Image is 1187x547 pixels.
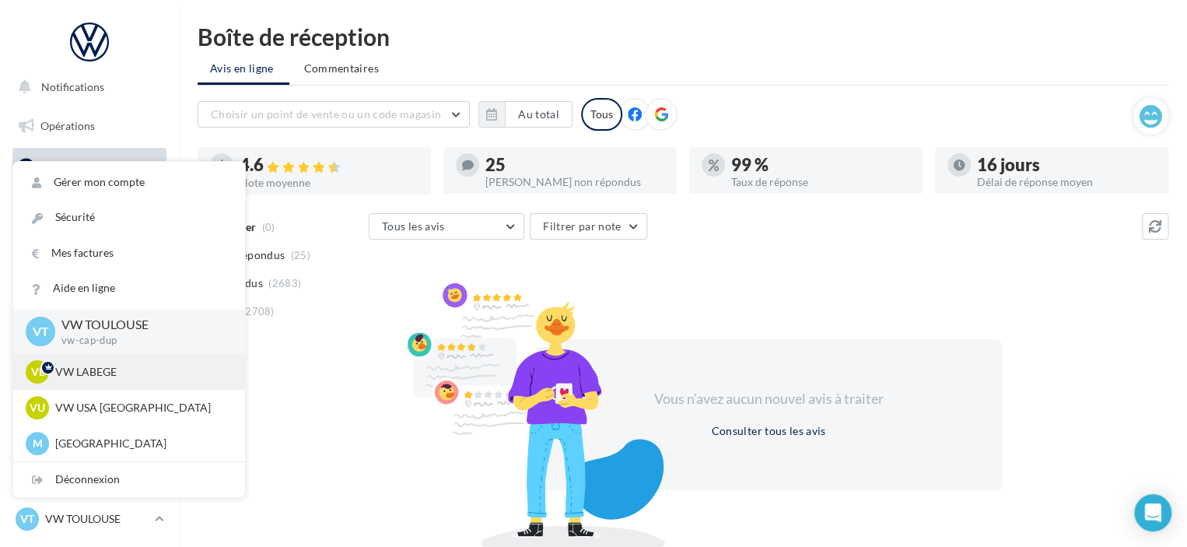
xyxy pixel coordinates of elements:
p: VW USA [GEOGRAPHIC_DATA] [55,400,226,416]
div: 4.6 [240,156,418,174]
a: Boîte de réception [9,148,170,181]
span: Tous les avis [382,219,445,233]
p: VW LABEGE [55,364,226,380]
p: VW TOULOUSE [61,316,220,334]
span: Choisir un point de vente ou un code magasin [211,107,441,121]
a: Opérations [9,110,170,142]
span: VT [20,511,34,527]
div: Tous [581,98,622,131]
button: Choisir un point de vente ou un code magasin [198,101,470,128]
a: PLV et print personnalisable [9,381,170,427]
a: Visibilité en ligne [9,188,170,221]
div: Délai de réponse moyen [977,177,1156,188]
div: Déconnexion [13,462,245,497]
div: 25 [485,156,664,174]
button: Notifications [9,71,163,103]
a: Campagnes [9,227,170,260]
span: VU [30,400,45,416]
a: Sécurité [13,200,245,235]
span: Non répondus [212,247,285,263]
span: (2708) [242,305,275,317]
span: M [33,436,43,451]
div: Boîte de réception [198,25,1168,48]
button: Au total [478,101,572,128]
a: Gérer mon compte [13,165,245,200]
div: [PERSON_NAME] non répondus [485,177,664,188]
button: Filtrer par note [530,213,647,240]
p: [GEOGRAPHIC_DATA] [55,436,226,451]
a: Contacts [9,265,170,298]
a: Calendrier [9,343,170,376]
span: (25) [291,249,310,261]
div: 99 % [731,156,910,174]
div: Taux de réponse [731,177,910,188]
span: VL [31,364,44,380]
span: Commentaires [304,61,379,76]
a: Médiathèque [9,304,170,337]
a: VT VW TOULOUSE [12,504,166,534]
div: Note moyenne [240,177,418,188]
button: Tous les avis [369,213,524,240]
div: Vous n'avez aucun nouvel avis à traiter [635,389,902,409]
button: Consulter tous les avis [705,422,832,440]
a: Mes factures [13,236,245,271]
span: (2683) [268,277,301,289]
span: VT [33,323,49,341]
p: vw-cap-dup [61,334,220,348]
div: Open Intercom Messenger [1134,494,1171,531]
span: Notifications [41,80,104,93]
span: Boîte de réception [40,158,128,171]
a: Aide en ligne [13,271,245,306]
a: Campagnes DataOnDemand [9,433,170,479]
span: Opérations [40,119,95,132]
p: VW TOULOUSE [45,511,149,527]
div: 16 jours [977,156,1156,174]
button: Au total [505,101,572,128]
